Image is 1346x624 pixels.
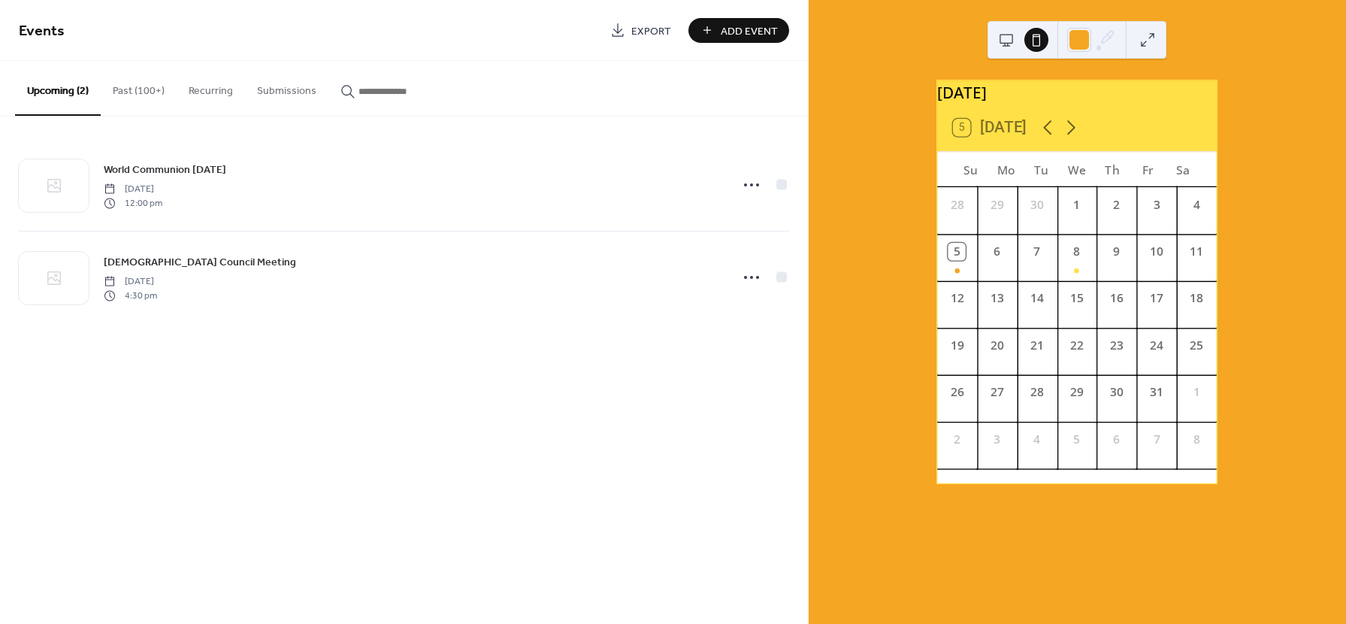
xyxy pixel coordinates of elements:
[19,17,65,46] span: Events
[1109,383,1126,401] div: 30
[1188,196,1205,214] div: 4
[988,337,1006,354] div: 20
[1028,431,1045,448] div: 4
[1069,383,1086,401] div: 29
[1188,290,1205,307] div: 18
[104,162,226,178] span: World Communion [DATE]
[1069,337,1086,354] div: 22
[104,183,162,196] span: [DATE]
[1028,196,1045,214] div: 30
[1069,196,1086,214] div: 1
[988,431,1006,448] div: 3
[1028,337,1045,354] div: 21
[104,275,157,289] span: [DATE]
[988,196,1006,214] div: 29
[721,23,778,39] span: Add Event
[948,383,966,401] div: 26
[1188,243,1205,260] div: 11
[1148,383,1166,401] div: 31
[1188,431,1205,448] div: 8
[988,152,1024,187] div: Mo
[245,61,328,114] button: Submissions
[1130,152,1166,187] div: Fr
[631,23,671,39] span: Export
[1148,337,1166,354] div: 24
[948,431,966,448] div: 2
[1028,290,1045,307] div: 14
[1188,337,1205,354] div: 25
[1109,243,1126,260] div: 9
[948,337,966,354] div: 19
[948,196,966,214] div: 28
[1069,431,1086,448] div: 5
[1095,152,1130,187] div: Th
[599,18,682,43] a: Export
[948,290,966,307] div: 12
[1028,383,1045,401] div: 28
[104,196,162,210] span: 12:00 pm
[1024,152,1060,187] div: Tu
[1028,243,1045,260] div: 7
[1148,243,1166,260] div: 10
[1166,152,1201,187] div: Sa
[1188,383,1205,401] div: 1
[177,61,245,114] button: Recurring
[1109,196,1126,214] div: 2
[1148,196,1166,214] div: 3
[15,61,101,116] button: Upcoming (2)
[1148,431,1166,448] div: 7
[104,161,226,178] a: World Communion [DATE]
[988,290,1006,307] div: 13
[948,243,966,260] div: 5
[688,18,789,43] button: Add Event
[1109,431,1126,448] div: 6
[101,61,177,114] button: Past (100+)
[1069,243,1086,260] div: 8
[104,289,157,302] span: 4:30 pm
[1148,290,1166,307] div: 17
[104,253,296,271] a: [DEMOGRAPHIC_DATA] Council Meeting
[937,80,1217,104] div: [DATE]
[1069,290,1086,307] div: 15
[988,383,1006,401] div: 27
[988,243,1006,260] div: 6
[1109,290,1126,307] div: 16
[1060,152,1095,187] div: We
[104,255,296,271] span: [DEMOGRAPHIC_DATA] Council Meeting
[1109,337,1126,354] div: 23
[953,152,988,187] div: Su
